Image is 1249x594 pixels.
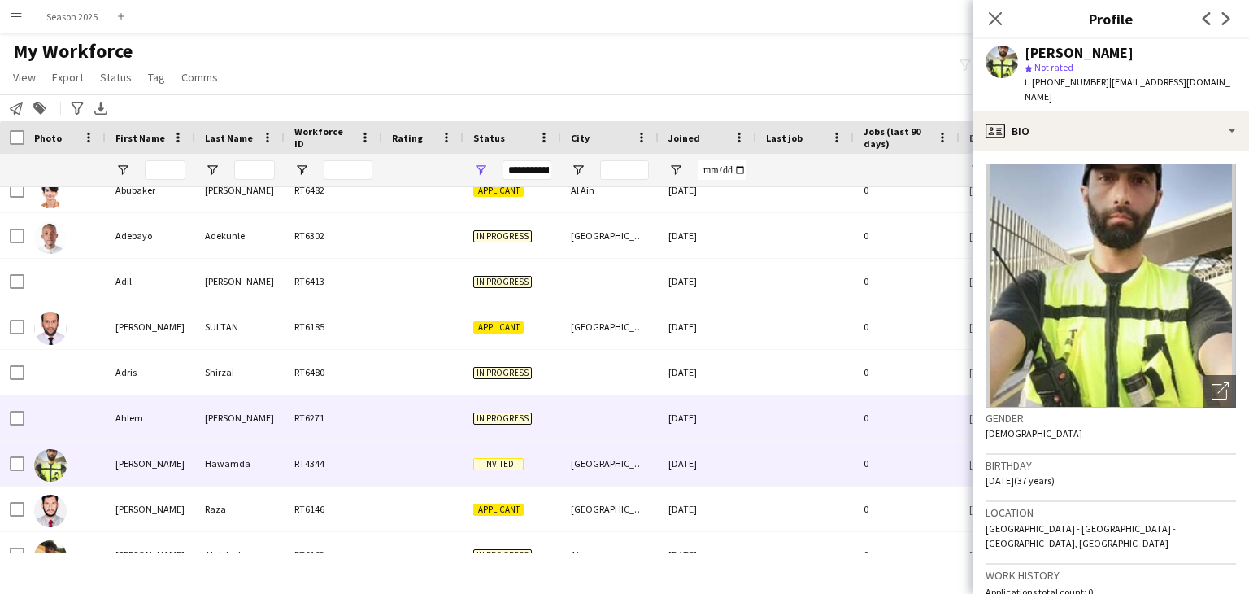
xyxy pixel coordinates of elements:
app-action-btn: Advanced filters [67,98,87,118]
input: First Name Filter Input [145,160,185,180]
span: Status [100,70,132,85]
h3: Work history [986,568,1236,583]
div: RT6413 [285,259,382,304]
span: First Name [115,132,165,144]
span: In progress [473,230,532,242]
a: Comms [175,67,224,88]
div: RT6146 [285,487,382,531]
div: Abubaker [106,168,195,212]
div: Shirzai [195,350,285,395]
app-action-btn: Add to tag [30,98,50,118]
div: [GEOGRAPHIC_DATA] [561,441,659,486]
span: Email [969,132,995,144]
div: Open photos pop-in [1203,375,1236,408]
h3: Location [986,505,1236,520]
span: City [571,132,590,144]
div: 0 [854,168,960,212]
div: RT4344 [285,441,382,486]
button: Open Filter Menu [969,163,984,177]
div: 0 [854,532,960,577]
img: Ahmad Hawamda [34,449,67,482]
span: Applicant [473,504,524,516]
span: Invited [473,458,524,470]
span: Photo [34,132,62,144]
div: [DATE] [659,395,756,440]
span: Last job [766,132,803,144]
input: Joined Filter Input [698,160,746,180]
div: [PERSON_NAME] [195,168,285,212]
div: Ahlem [106,395,195,440]
span: Jobs (last 90 days) [864,125,930,150]
a: Tag [141,67,172,88]
img: Ahmad Raza [34,495,67,527]
div: [PERSON_NAME] [106,441,195,486]
div: Ajman [561,532,659,577]
div: 0 [854,259,960,304]
span: Joined [668,132,700,144]
div: [DATE] [659,532,756,577]
button: Open Filter Menu [473,163,488,177]
h3: Gender [986,411,1236,426]
span: Export [52,70,84,85]
span: Not rated [1034,61,1073,73]
span: In progress [473,413,532,425]
img: ADIL SULTAN [34,312,67,345]
input: Workforce ID Filter Input [324,160,372,180]
img: Abubaker Sardar ali shah [34,176,67,208]
span: My Workforce [13,39,133,63]
img: Ahmed Abdelsalam [34,540,67,573]
div: [DATE] [659,304,756,349]
div: [DATE] [659,487,756,531]
div: Bio [973,111,1249,151]
span: Comms [181,70,218,85]
div: RT6482 [285,168,382,212]
span: Applicant [473,185,524,197]
div: Raza [195,487,285,531]
div: [GEOGRAPHIC_DATA] [561,304,659,349]
div: [DATE] [659,350,756,395]
div: [DATE] [659,441,756,486]
div: Hawamda [195,441,285,486]
div: 0 [854,441,960,486]
div: RT6163 [285,532,382,577]
div: [GEOGRAPHIC_DATA] [561,487,659,531]
div: 0 [854,350,960,395]
div: RT6302 [285,213,382,258]
div: RT6480 [285,350,382,395]
input: Last Name Filter Input [234,160,275,180]
span: In progress [473,367,532,379]
div: Adil [106,259,195,304]
div: Abdelsalam [195,532,285,577]
button: Open Filter Menu [294,163,309,177]
a: Export [46,67,90,88]
app-action-btn: Notify workforce [7,98,26,118]
div: [PERSON_NAME] [106,487,195,531]
img: Crew avatar or photo [986,164,1236,408]
button: Open Filter Menu [668,163,683,177]
div: SULTAN [195,304,285,349]
div: 0 [854,304,960,349]
span: [GEOGRAPHIC_DATA] - [GEOGRAPHIC_DATA] - [GEOGRAPHIC_DATA], [GEOGRAPHIC_DATA] [986,522,1176,549]
span: View [13,70,36,85]
div: [DATE] [659,259,756,304]
div: [PERSON_NAME] [106,304,195,349]
div: Al Ain [561,168,659,212]
a: View [7,67,42,88]
span: Last Name [205,132,253,144]
span: [DATE] (37 years) [986,474,1055,487]
span: | [EMAIL_ADDRESS][DOMAIN_NAME] [1025,76,1230,103]
span: Applicant [473,321,524,334]
app-action-btn: Export XLSX [91,98,111,118]
div: [PERSON_NAME] [106,532,195,577]
div: [DATE] [659,213,756,258]
span: In progress [473,276,532,288]
span: Workforce ID [294,125,353,150]
button: Open Filter Menu [115,163,130,177]
span: t. [PHONE_NUMBER] [1025,76,1109,88]
div: [PERSON_NAME] [1025,46,1134,60]
div: RT6271 [285,395,382,440]
button: Season 2025 [33,1,111,33]
span: Status [473,132,505,144]
div: 0 [854,487,960,531]
div: 0 [854,395,960,440]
